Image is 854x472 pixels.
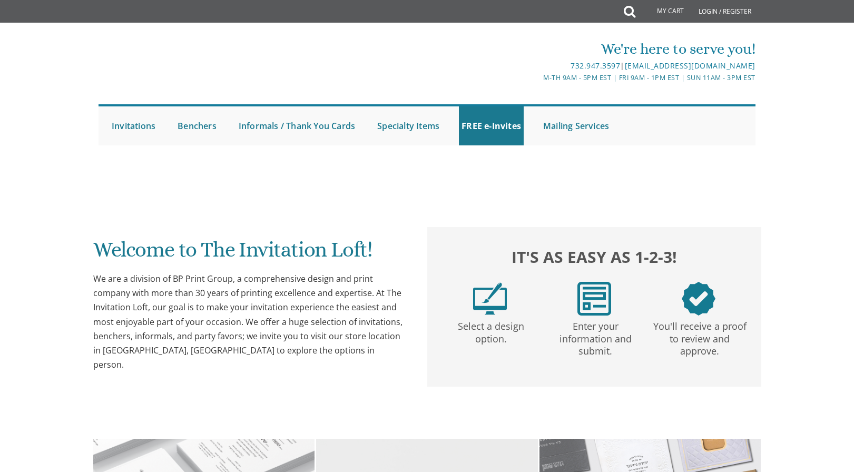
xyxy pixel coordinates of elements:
div: We are a division of BP Print Group, a comprehensive design and print company with more than 30 y... [93,272,406,372]
img: step3.png [682,282,715,316]
a: [EMAIL_ADDRESS][DOMAIN_NAME] [625,61,755,71]
a: Benchers [175,106,219,145]
h2: It's as easy as 1-2-3! [438,245,751,269]
div: M-Th 9am - 5pm EST | Fri 9am - 1pm EST | Sun 11am - 3pm EST [318,72,755,83]
p: Select a design option. [441,316,541,346]
p: You'll receive a proof to review and approve. [650,316,750,358]
a: 732.947.3597 [571,61,620,71]
a: Mailing Services [541,106,612,145]
a: Informals / Thank You Cards [236,106,358,145]
a: My Cart [634,1,691,22]
a: Invitations [109,106,158,145]
div: | [318,60,755,72]
h1: Welcome to The Invitation Loft! [93,238,406,269]
div: We're here to serve you! [318,38,755,60]
a: FREE e-Invites [459,106,524,145]
p: Enter your information and submit. [545,316,645,358]
a: Specialty Items [375,106,442,145]
img: step2.png [577,282,611,316]
img: step1.png [473,282,507,316]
